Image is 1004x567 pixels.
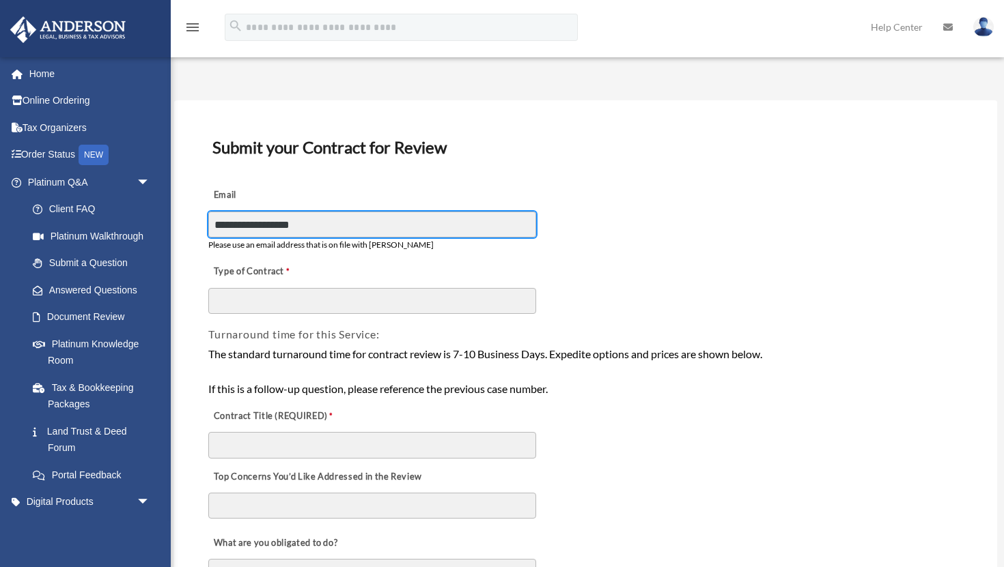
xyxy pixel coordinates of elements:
span: arrow_drop_down [137,515,164,543]
span: arrow_drop_down [137,169,164,197]
span: Turnaround time for this Service: [208,328,379,340]
a: Tax Organizers [10,114,171,141]
label: Contract Title (REQUIRED) [208,407,345,426]
a: Answered Questions [19,276,171,304]
a: Platinum Knowledge Room [19,330,171,374]
a: Online Ordering [10,87,171,115]
a: Platinum Walkthrough [19,222,171,250]
a: Submit a Question [19,250,171,277]
a: Client FAQ [19,196,171,223]
a: Document Review [19,304,164,331]
label: Email [208,186,345,205]
img: User Pic [973,17,994,37]
div: The standard turnaround time for contract review is 7-10 Business Days. Expedite options and pric... [208,345,963,398]
i: menu [184,19,201,35]
span: Please use an email address that is on file with [PERSON_NAME] [208,239,434,250]
a: My Entitiesarrow_drop_down [10,515,171,542]
span: arrow_drop_down [137,489,164,517]
a: Order StatusNEW [10,141,171,169]
a: Home [10,60,171,87]
label: Top Concerns You’d Like Addressed in the Review [208,467,426,486]
label: Type of Contract [208,263,345,282]
a: Portal Feedback [19,461,171,489]
a: Tax & Bookkeeping Packages [19,374,171,418]
h3: Submit your Contract for Review [207,133,964,162]
a: menu [184,24,201,35]
div: NEW [79,145,109,165]
img: Anderson Advisors Platinum Portal [6,16,130,43]
label: What are you obligated to do? [208,534,345,553]
a: Digital Productsarrow_drop_down [10,489,171,516]
a: Platinum Q&Aarrow_drop_down [10,169,171,196]
i: search [228,18,243,33]
a: Land Trust & Deed Forum [19,418,171,461]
